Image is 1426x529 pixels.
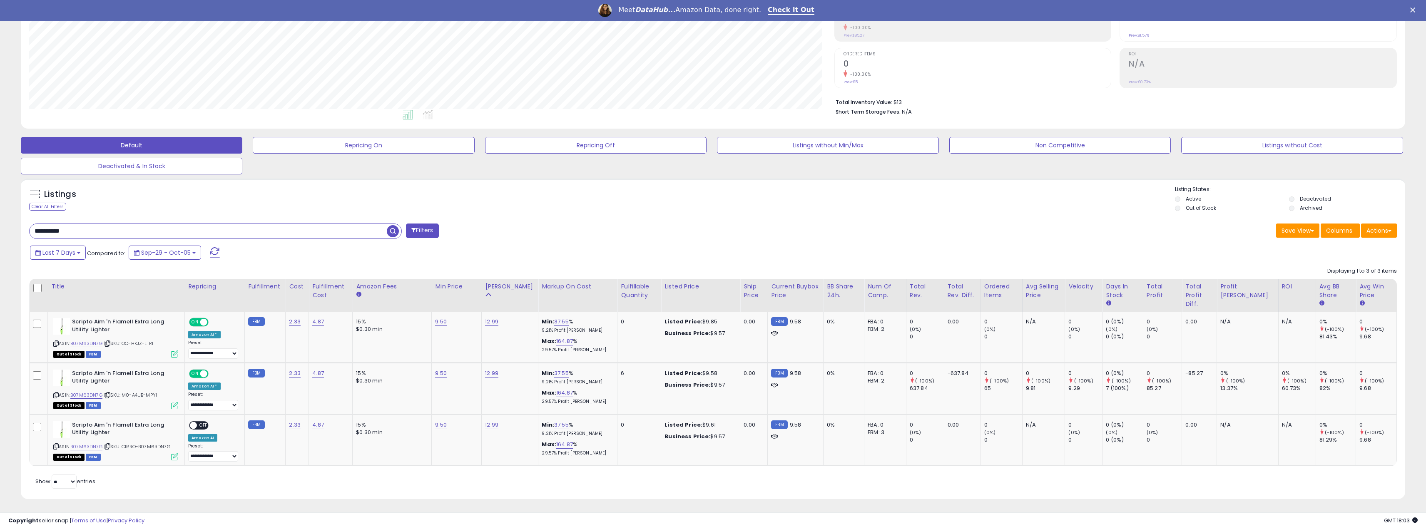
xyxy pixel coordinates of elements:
[1282,370,1316,377] div: 0%
[1106,326,1117,333] small: (0%)
[1068,421,1102,429] div: 0
[771,420,787,429] small: FBM
[312,318,324,326] a: 4.87
[1319,318,1356,325] div: 0%
[984,326,996,333] small: (0%)
[984,282,1019,300] div: Ordered Items
[248,420,264,429] small: FBM
[53,370,178,408] div: ASIN:
[289,369,301,378] a: 2.33
[1185,421,1210,429] div: 0.00
[1326,226,1352,235] span: Columns
[1031,378,1050,384] small: (-100%)
[1147,429,1158,436] small: (0%)
[197,422,210,429] span: OFF
[485,421,498,429] a: 12.99
[1220,370,1278,377] div: 0%
[910,429,921,436] small: (0%)
[87,249,125,257] span: Compared to:
[21,137,242,154] button: Default
[356,429,425,436] div: $0.30 min
[207,370,221,377] span: OFF
[1106,370,1142,377] div: 0 (0%)
[53,421,178,460] div: ASIN:
[542,318,554,325] b: Min:
[1359,318,1396,325] div: 0
[248,369,264,378] small: FBM
[664,369,702,377] b: Listed Price:
[289,318,301,326] a: 2.33
[70,392,102,399] a: B07M63DN7G
[868,429,900,436] div: FBM: 3
[664,381,710,389] b: Business Price:
[542,337,556,345] b: Max:
[984,421,1022,429] div: 0
[827,421,858,429] div: 0%
[542,379,611,385] p: 9.21% Profit [PERSON_NAME]
[8,517,144,525] div: seller snap | |
[1185,282,1213,308] div: Total Profit Diff.
[1186,204,1216,211] label: Out of Stock
[312,369,324,378] a: 4.87
[1319,282,1353,300] div: Avg BB Share
[53,351,85,358] span: All listings that are currently out of stock and unavailable for purchase on Amazon
[664,329,710,337] b: Business Price:
[790,421,801,429] span: 9.58
[1287,378,1307,384] small: (-100%)
[664,282,737,291] div: Listed Price
[768,6,814,15] a: Check It Out
[910,370,944,377] div: 0
[984,333,1022,340] div: 0
[1026,421,1059,429] div: N/A
[948,370,974,377] div: -637.84
[1319,436,1356,444] div: 81.29%
[253,137,474,154] button: Repricing On
[1147,421,1182,429] div: 0
[8,517,39,524] strong: Copyright
[542,328,611,333] p: 9.21% Profit [PERSON_NAME]
[915,378,934,384] small: (-100%)
[53,318,70,335] img: 31x9u0t1CcL._SL40_.jpg
[1321,224,1360,238] button: Columns
[1106,282,1139,300] div: Days In Stock
[984,370,1022,377] div: 0
[1226,378,1245,384] small: (-100%)
[1068,385,1102,392] div: 9.29
[538,279,617,312] th: The percentage added to the cost of goods (COGS) that forms the calculator for Min & Max prices.
[1325,326,1344,333] small: (-100%)
[910,385,944,392] div: 637.84
[948,282,977,300] div: Total Rev. Diff.
[1327,267,1397,275] div: Displaying 1 to 3 of 3 items
[1026,318,1059,325] div: N/A
[1361,224,1397,238] button: Actions
[1129,52,1396,57] span: ROI
[51,282,181,291] div: Title
[902,108,912,116] span: N/A
[1129,59,1396,70] h2: N/A
[1325,378,1344,384] small: (-100%)
[1068,333,1102,340] div: 0
[356,282,428,291] div: Amazon Fees
[30,246,86,260] button: Last 7 Days
[35,477,95,485] span: Show: entries
[790,369,801,377] span: 9.58
[868,370,900,377] div: FBA: 0
[1068,282,1099,291] div: Velocity
[836,97,1391,107] li: $13
[984,436,1022,444] div: 0
[70,340,102,347] a: B07M63DN7G
[1106,333,1142,340] div: 0 (0%)
[1106,429,1117,436] small: (0%)
[868,325,900,333] div: FBM: 2
[910,326,921,333] small: (0%)
[53,454,85,461] span: All listings that are currently out of stock and unavailable for purchase on Amazon
[910,318,944,325] div: 0
[556,440,573,449] a: 164.87
[1359,282,1393,300] div: Avg Win Price
[1365,429,1384,436] small: (-100%)
[1276,224,1319,238] button: Save View
[406,224,438,238] button: Filters
[1220,282,1274,300] div: Profit [PERSON_NAME]
[542,318,611,333] div: %
[598,4,612,17] img: Profile image for Georgie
